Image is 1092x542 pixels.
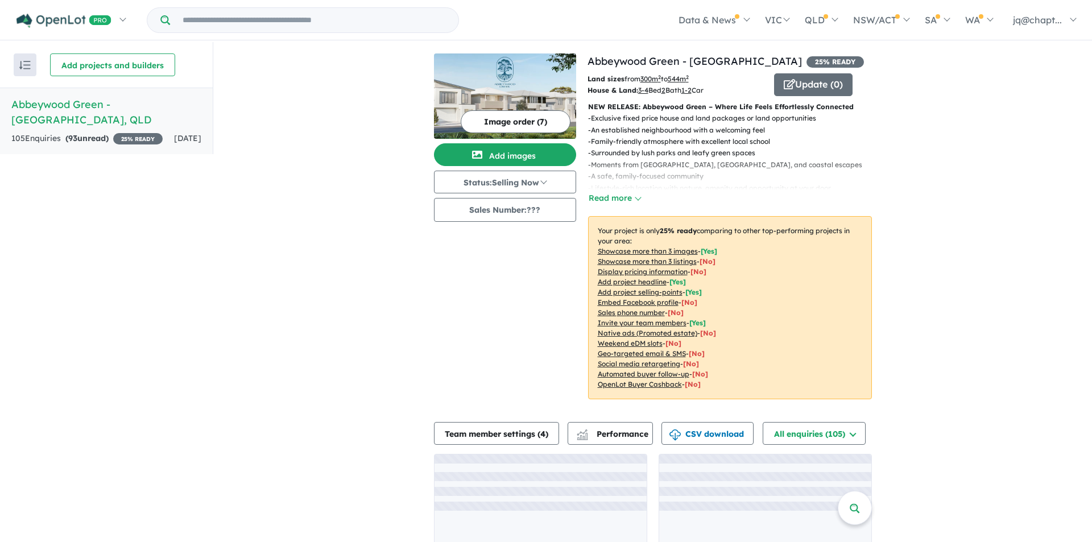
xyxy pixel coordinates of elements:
[640,75,661,83] u: 300 m
[638,86,648,94] u: 3-4
[700,257,715,266] span: [ No ]
[540,429,545,439] span: 4
[588,159,871,171] p: - Moments from [GEOGRAPHIC_DATA], [GEOGRAPHIC_DATA], and coastal escapes
[665,339,681,347] span: [No]
[174,133,201,143] span: [DATE]
[690,267,706,276] span: [ No ]
[806,56,864,68] span: 25 % READY
[683,359,699,368] span: [No]
[434,422,559,445] button: Team member settings (4)
[568,422,653,445] button: Performance
[11,97,201,127] h5: Abbeywood Green - [GEOGRAPHIC_DATA] , QLD
[588,216,872,399] p: Your project is only comparing to other top-performing projects in your area: - - - - - - - - - -...
[598,339,663,347] u: Weekend eDM slots
[661,86,665,94] u: 2
[16,14,111,28] img: Openlot PRO Logo White
[701,247,717,255] span: [ Yes ]
[434,198,576,222] button: Sales Number:???
[598,380,682,388] u: OpenLot Buyer Cashback
[598,349,686,358] u: Geo-targeted email & SMS
[700,329,716,337] span: [No]
[668,308,684,317] span: [ No ]
[588,85,766,96] p: Bed Bath Car
[658,74,661,80] sup: 2
[598,298,679,307] u: Embed Facebook profile
[689,318,706,327] span: [ Yes ]
[598,267,688,276] u: Display pricing information
[660,226,697,235] b: 25 % ready
[113,133,163,144] span: 25 % READY
[598,318,686,327] u: Invite your team members
[588,125,871,136] p: - An established neighbourhood with a welcoming feel
[598,257,697,266] u: Showcase more than 3 listings
[689,349,705,358] span: [No]
[681,298,697,307] span: [ No ]
[763,422,866,445] button: All enquiries (105)
[578,429,648,439] span: Performance
[669,429,681,441] img: download icon
[1013,14,1062,26] span: jq@chapt...
[598,288,682,296] u: Add project selling-points
[588,171,871,182] p: - A safe, family-focused community
[434,171,576,193] button: Status:Selling Now
[685,380,701,388] span: [No]
[588,192,642,205] button: Read more
[588,136,871,147] p: - Family-friendly atmosphere with excellent local school
[50,53,175,76] button: Add projects and builders
[588,75,624,83] b: Land sizes
[598,359,680,368] u: Social media retargeting
[588,101,872,113] p: NEW RELEASE: Abbeywood Green – Where Life Feels Effortlessly Connected
[598,247,698,255] u: Showcase more than 3 images
[692,370,708,378] span: [No]
[65,133,109,143] strong: ( unread)
[774,73,853,96] button: Update (0)
[588,86,638,94] b: House & Land:
[68,133,77,143] span: 93
[577,429,587,436] img: line-chart.svg
[669,278,686,286] span: [ Yes ]
[681,86,692,94] u: 1-2
[11,132,163,146] div: 105 Enquir ies
[577,433,588,440] img: bar-chart.svg
[588,55,802,68] a: Abbeywood Green - [GEOGRAPHIC_DATA]
[461,110,570,133] button: Image order (7)
[434,53,576,139] img: Abbeywood Green - Taigum
[172,8,456,32] input: Try estate name, suburb, builder or developer
[661,75,689,83] span: to
[598,278,667,286] u: Add project headline
[19,61,31,69] img: sort.svg
[588,73,766,85] p: from
[685,288,702,296] span: [ Yes ]
[598,370,689,378] u: Automated buyer follow-up
[588,113,871,124] p: - Exclusive fixed price house and land packages or land opportunities
[668,75,689,83] u: 544 m
[588,183,871,194] p: - Lifestyle-rich location with nature, amenity and opportunity at your door
[661,422,754,445] button: CSV download
[598,308,665,317] u: Sales phone number
[686,74,689,80] sup: 2
[598,329,697,337] u: Native ads (Promoted estate)
[434,143,576,166] button: Add images
[588,147,871,159] p: - Surrounded by lush parks and leafy green spaces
